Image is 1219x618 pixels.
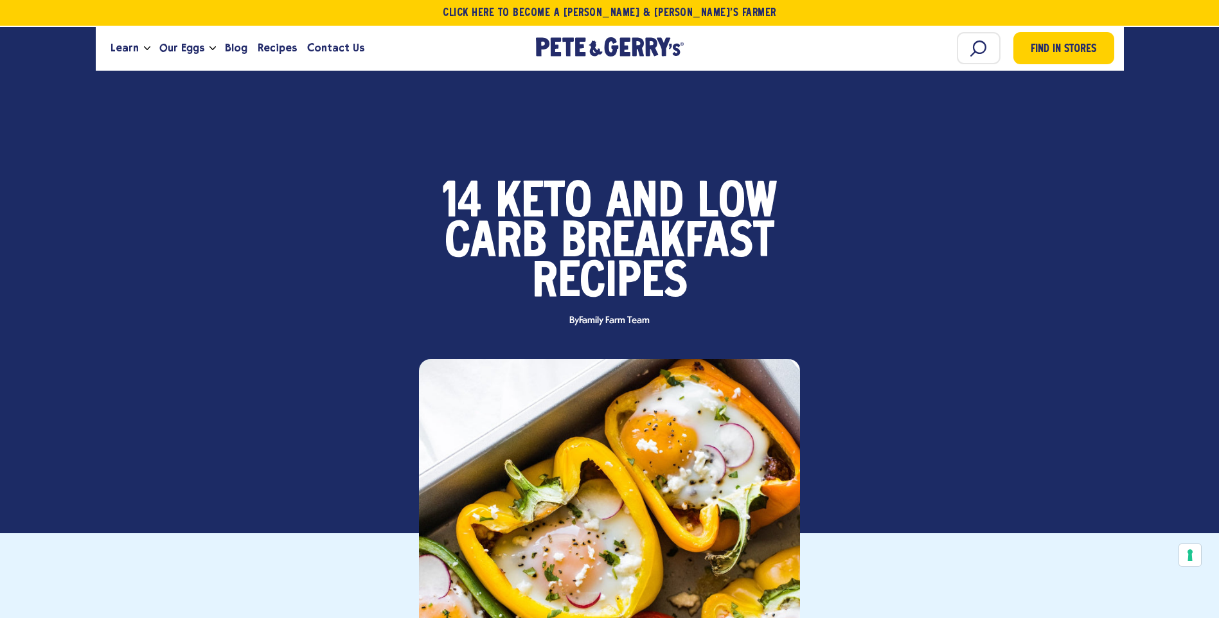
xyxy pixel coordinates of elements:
[220,31,253,66] a: Blog
[307,40,364,56] span: Contact Us
[698,184,778,224] span: Low
[563,316,655,326] span: By
[225,40,247,56] span: Blog
[496,184,592,224] span: Keto
[1179,544,1201,566] button: Your consent preferences for tracking technologies
[1013,32,1114,64] a: Find in Stores
[579,315,649,326] span: Family Farm Team
[258,40,297,56] span: Recipes
[957,32,1001,64] input: Search
[442,184,482,224] span: 14
[159,40,204,56] span: Our Eggs
[561,224,774,263] span: Breakfast
[154,31,209,66] a: Our Eggs
[253,31,302,66] a: Recipes
[105,31,144,66] a: Learn
[209,46,216,51] button: Open the dropdown menu for Our Eggs
[445,224,547,263] span: Carb
[111,40,139,56] span: Learn
[1031,41,1096,58] span: Find in Stores
[302,31,369,66] a: Contact Us
[144,46,150,51] button: Open the dropdown menu for Learn
[532,263,688,303] span: Recipes
[606,184,684,224] span: and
